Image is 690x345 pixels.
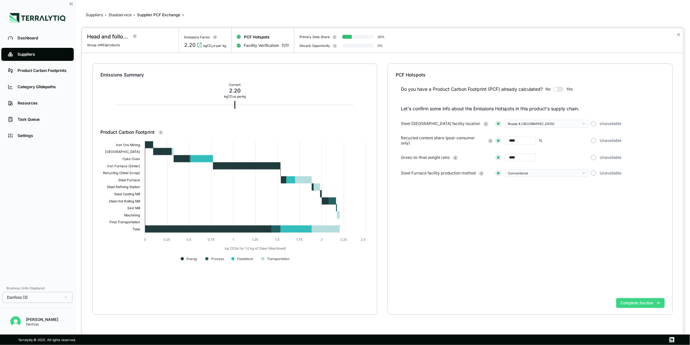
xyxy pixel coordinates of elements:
[600,171,622,176] span: Unavailable
[127,206,140,210] text: Skin Mill
[300,35,330,39] div: Primary Data Share
[401,86,543,92] div: Do you have a Product Carbon Footprint (PCF) already calculated?
[340,238,347,241] text: 2.25
[508,171,581,175] div: Conventional
[237,257,253,261] text: Feedstock
[184,35,210,39] div: Emissions Factor
[133,227,140,231] text: Total
[676,31,681,38] button: Close
[186,257,198,261] text: Energy
[401,155,450,160] span: Gross-to-final weight ratio
[107,164,140,168] text: Iron Furnace (Sinter)
[401,121,480,126] span: Steel [GEOGRAPHIC_DATA] facility location
[401,171,476,176] span: Steel Furnace facility production method
[144,238,146,241] text: 0
[100,72,369,78] div: Emissions Summary
[109,220,140,224] text: Final Transportation
[508,122,581,126] div: Russia & [GEOGRAPHIC_DATA]
[267,257,289,261] text: Transportation
[224,83,246,87] div: Current
[600,121,622,126] span: Unavailable
[505,120,588,128] button: Russia & [GEOGRAPHIC_DATA]
[87,43,120,47] span: Group of 453 products
[184,41,196,49] div: 2.20
[107,185,140,189] text: Steel Refining Station
[505,169,588,177] button: Conventional
[244,43,279,48] span: Facility Verification
[321,238,323,241] text: 2
[224,94,246,98] div: kg CO e per kg
[122,157,140,161] text: Coke Oven
[100,129,369,135] div: Product Carbon Footprint
[401,135,485,146] span: Recycled content share (post-consumer only)
[114,192,140,196] text: Steel Casting Mill
[118,178,140,182] text: Steel Furnace
[208,238,214,241] text: 0.75
[87,33,129,40] div: Head and follower
[163,238,170,241] text: 0.25
[600,138,622,143] span: Unavailable
[116,143,140,147] text: Iron Ore Mining
[232,96,234,99] sub: 2
[203,44,226,48] div: kgCO e per kg
[244,34,270,40] span: PCF Hotspots
[600,155,622,160] span: Unavailable
[103,171,140,175] text: Recycling (Steel Scrap)
[545,87,551,92] span: No
[105,150,140,154] text: [GEOGRAPHIC_DATA]
[212,45,213,48] sub: 2
[197,42,202,48] svg: View audit trail
[186,238,191,241] text: 0.5
[361,238,365,241] text: 2.5
[377,44,383,48] div: 0 %
[282,43,289,48] span: ( 1 / 1 )
[616,298,665,308] button: Complete Section
[233,238,234,241] text: 1
[252,238,258,241] text: 1.25
[396,72,665,78] div: PCF Hotspots
[300,44,330,48] div: Decarb Opportunity
[109,199,140,203] text: Steel Hot Rolling Mill
[124,213,140,217] text: Machining
[539,138,543,143] div: %
[377,35,385,39] div: 30 %
[211,257,224,261] text: Process
[224,87,246,94] div: 2.20
[401,105,665,112] p: Let's confirm some info about the Emissions Hotspots in this product's supply chain.
[566,87,573,92] span: Yes
[296,238,302,241] text: 1.75
[225,247,286,251] text: kg CO2e for 1.0 kg of Steel (Machined)
[275,238,279,241] text: 1.5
